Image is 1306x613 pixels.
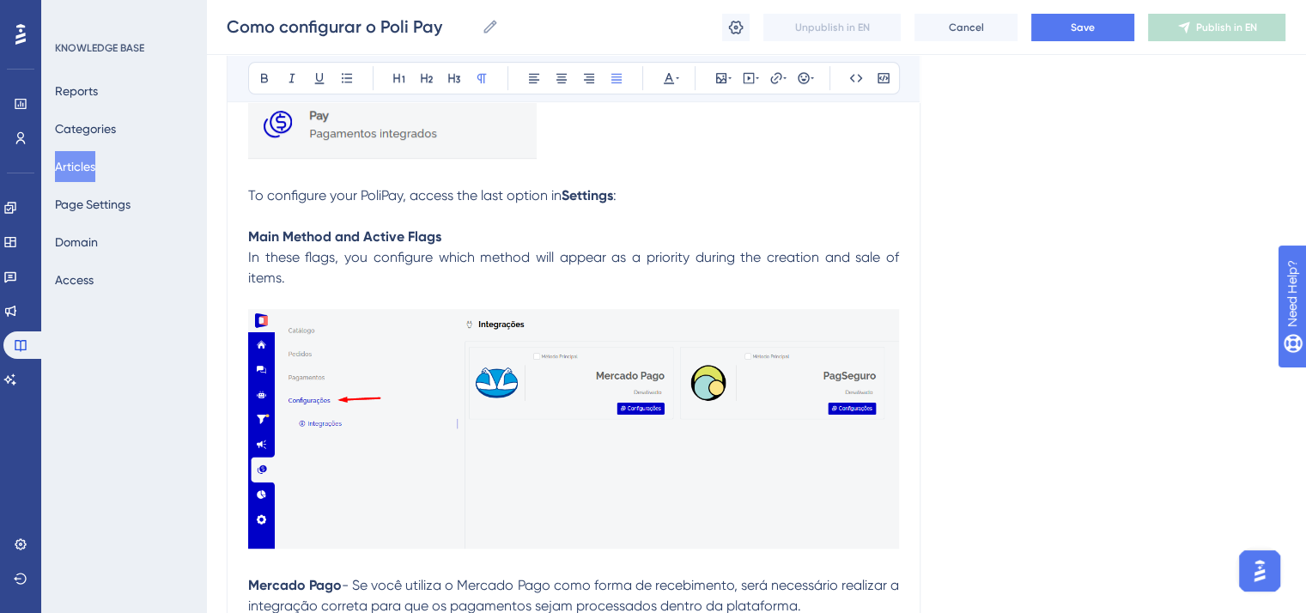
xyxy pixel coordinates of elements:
span: Save [1071,21,1095,34]
button: Access [55,264,94,295]
span: Publish in EN [1196,21,1257,34]
div: KNOWLEDGE BASE [55,41,144,55]
button: Save [1031,14,1134,41]
span: Cancel [949,21,984,34]
button: Articles [55,151,95,182]
strong: Settings [562,187,613,203]
strong: Mercado Pago [248,577,342,593]
span: : [613,187,617,203]
iframe: UserGuiding AI Assistant Launcher [1234,545,1285,597]
span: Unpublish in EN [795,21,870,34]
button: Reports [55,76,98,106]
button: Publish in EN [1148,14,1285,41]
button: Cancel [914,14,1017,41]
span: Need Help? [40,4,107,25]
button: Unpublish in EN [763,14,901,41]
span: In these flags, you configure which method will appear as a priority during the creation and sale... [248,249,902,286]
button: Categories [55,113,116,144]
button: Domain [55,227,98,258]
input: Article Name [227,15,475,39]
span: To configure your PoliPay, access the last option in [248,187,562,203]
strong: Main Method and Active Flags [248,228,441,245]
button: Page Settings [55,189,131,220]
